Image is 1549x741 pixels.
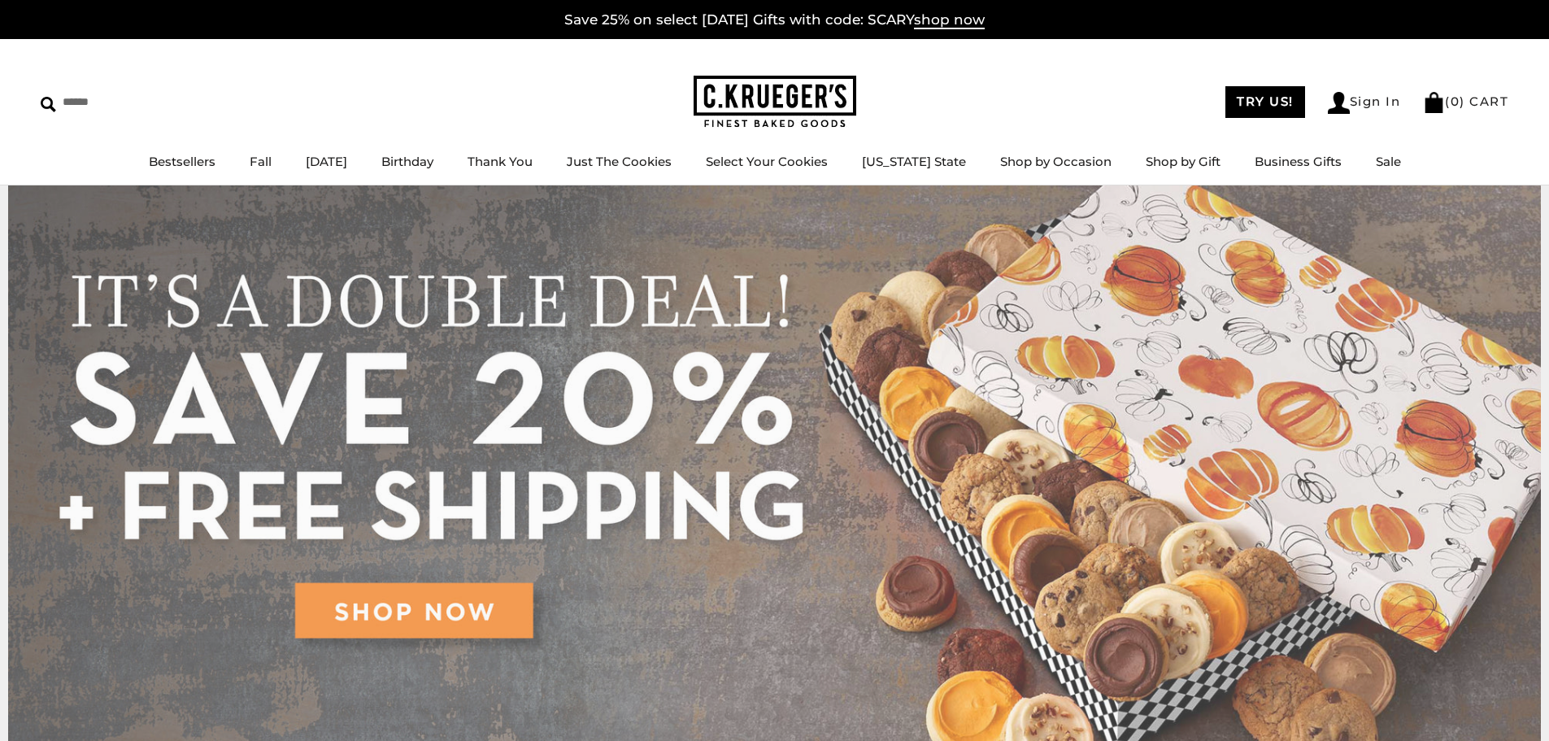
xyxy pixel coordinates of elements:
[567,154,672,169] a: Just The Cookies
[1376,154,1401,169] a: Sale
[468,154,533,169] a: Thank You
[914,11,985,29] span: shop now
[1423,94,1508,109] a: (0) CART
[1423,92,1445,113] img: Bag
[1000,154,1112,169] a: Shop by Occasion
[1328,92,1350,114] img: Account
[1328,92,1401,114] a: Sign In
[1451,94,1460,109] span: 0
[706,154,828,169] a: Select Your Cookies
[1225,86,1305,118] a: TRY US!
[250,154,272,169] a: Fall
[564,11,985,29] a: Save 25% on select [DATE] Gifts with code: SCARYshop now
[1146,154,1220,169] a: Shop by Gift
[41,97,56,112] img: Search
[41,89,234,115] input: Search
[306,154,347,169] a: [DATE]
[381,154,433,169] a: Birthday
[1255,154,1342,169] a: Business Gifts
[862,154,966,169] a: [US_STATE] State
[149,154,215,169] a: Bestsellers
[694,76,856,129] img: C.KRUEGER'S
